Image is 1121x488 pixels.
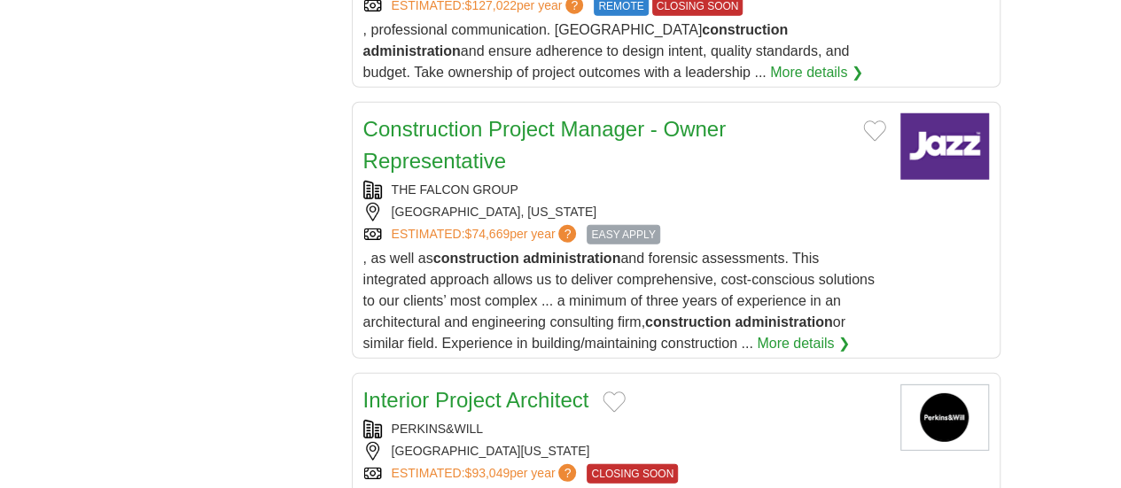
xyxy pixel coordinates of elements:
a: Construction Project Manager - Owner Representative [363,117,727,173]
a: PERKINS&WILL [392,422,483,436]
a: ESTIMATED:$93,049per year? [392,464,580,484]
span: ? [558,225,576,243]
a: Interior Project Architect [363,388,589,412]
strong: construction [433,251,519,266]
div: [GEOGRAPHIC_DATA][US_STATE] [363,442,886,461]
strong: administration [735,314,832,329]
span: EASY APPLY [587,225,659,244]
button: Add to favorite jobs [863,120,886,142]
span: , professional communication. [GEOGRAPHIC_DATA] and ensure adherence to design intent, quality st... [363,22,850,80]
strong: construction [645,314,731,329]
a: ESTIMATED:$74,669per year? [392,225,580,244]
span: $93,049 [464,466,510,480]
span: $74,669 [464,227,510,241]
button: Add to favorite jobs [603,391,626,413]
span: ? [558,464,576,482]
strong: administration [523,251,620,266]
span: CLOSING SOON [587,464,678,484]
strong: administration [363,43,461,58]
a: More details ❯ [770,62,863,83]
strong: construction [702,22,788,37]
div: [GEOGRAPHIC_DATA], [US_STATE] [363,203,886,221]
img: Company logo [900,113,989,180]
a: More details ❯ [757,333,850,354]
img: Perkins Will logo [900,384,989,451]
div: THE FALCON GROUP [363,181,886,199]
span: , as well as and forensic assessments. This integrated approach allows us to deliver comprehensiv... [363,251,875,351]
